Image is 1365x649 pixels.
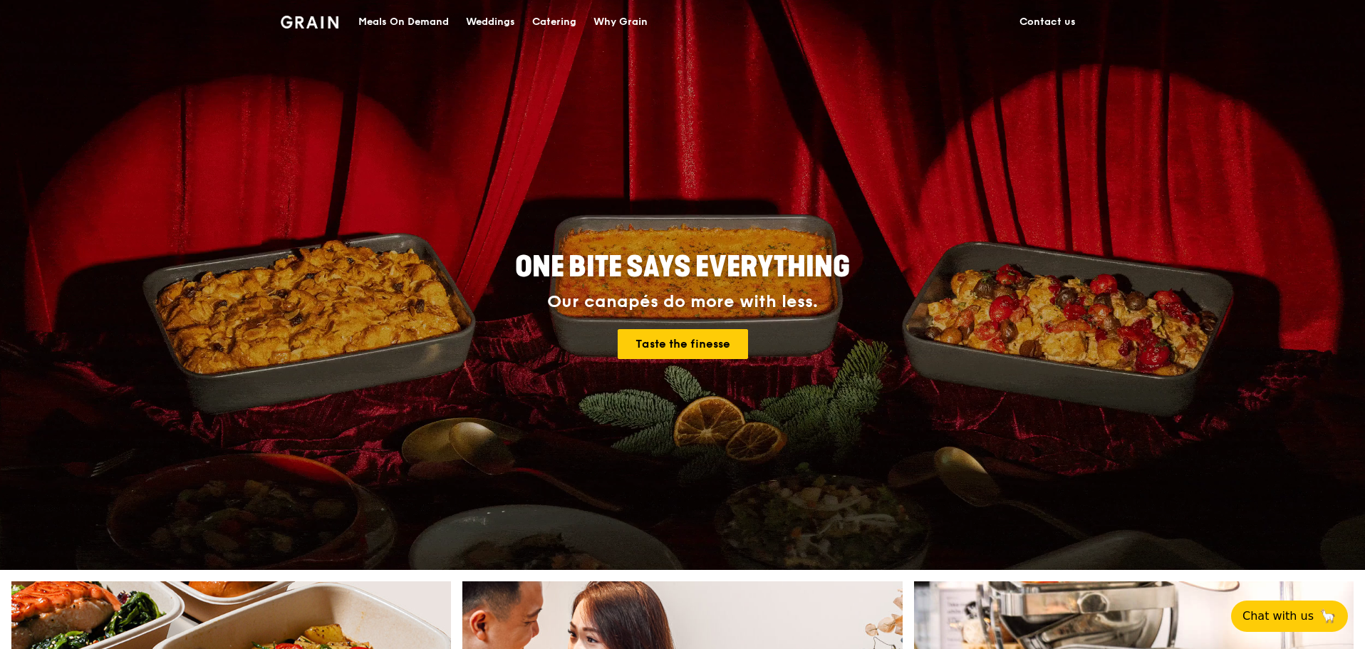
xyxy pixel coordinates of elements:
a: Weddings [457,1,524,43]
a: Taste the finesse [618,329,748,359]
span: ONE BITE SAYS EVERYTHING [515,250,850,284]
a: Catering [524,1,585,43]
div: Weddings [466,1,515,43]
a: Contact us [1011,1,1084,43]
div: Our canapés do more with less. [426,292,939,312]
a: Why Grain [585,1,656,43]
span: Chat with us [1242,608,1314,625]
span: 🦙 [1319,608,1337,625]
div: Catering [532,1,576,43]
button: Chat with us🦙 [1231,601,1348,632]
img: Grain [281,16,338,28]
div: Why Grain [593,1,648,43]
div: Meals On Demand [358,1,449,43]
